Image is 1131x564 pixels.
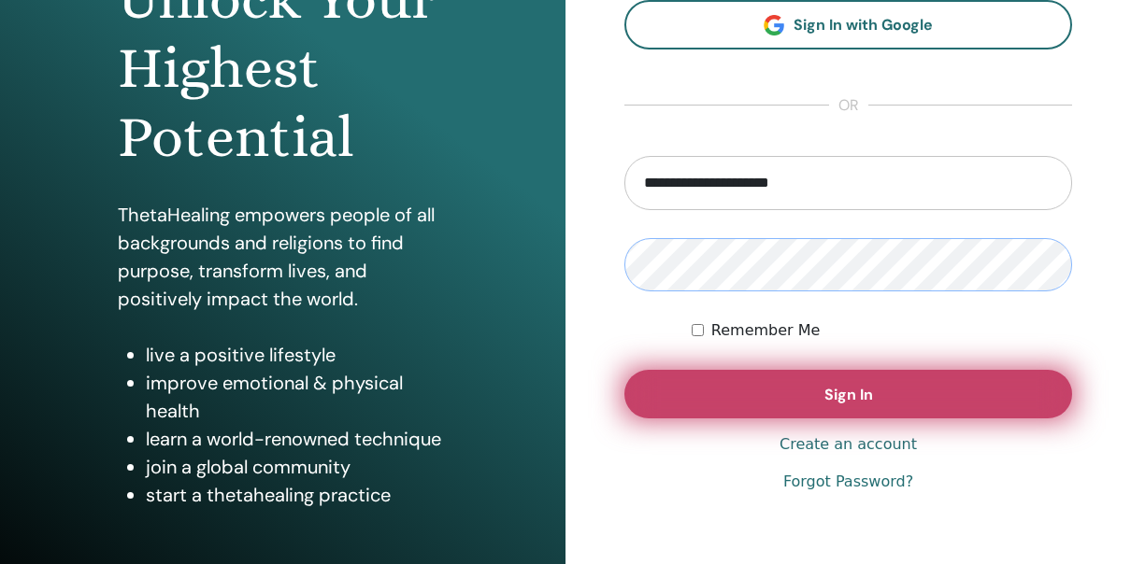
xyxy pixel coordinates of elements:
button: Sign In [624,370,1072,418]
p: ThetaHealing empowers people of all backgrounds and religions to find purpose, transform lives, a... [118,201,448,313]
li: start a thetahealing practice [146,481,448,509]
span: or [829,94,868,117]
div: Keep me authenticated indefinitely or until I manually logout [692,319,1072,342]
span: Sign In [824,385,873,404]
li: live a positive lifestyle [146,341,448,369]
a: Create an account [780,433,917,456]
li: improve emotional & physical health [146,369,448,425]
li: join a global community [146,453,448,481]
a: Forgot Password? [783,471,913,493]
span: Sign In with Google [794,15,933,35]
label: Remember Me [711,319,821,342]
li: learn a world-renowned technique [146,425,448,453]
